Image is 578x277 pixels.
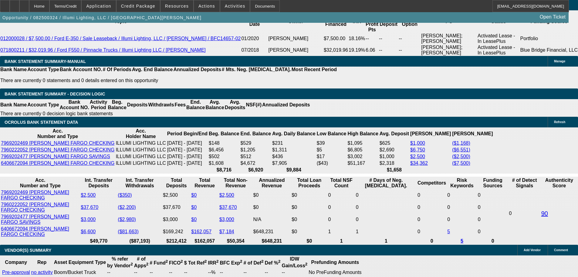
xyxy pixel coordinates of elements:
[184,269,207,275] td: --
[328,226,355,237] td: 1
[103,67,132,73] th: # Of Periods
[478,189,508,201] td: 0
[478,202,508,213] td: 0
[194,0,220,12] button: Actions
[417,202,446,213] td: 0
[554,120,565,124] span: Refresh
[204,259,207,264] sup: 2
[198,4,215,9] span: Actions
[208,160,239,166] td: $1,608
[1,140,114,146] a: 7969202469 [PERSON_NAME] FARGO CHECKING
[243,269,264,275] td: --
[219,205,237,210] a: $37,670
[356,226,417,237] td: 1
[5,248,51,253] span: VENDOR(S) SUMMARY
[80,177,117,189] th: Int. Transfer Deposits
[524,248,541,252] span: Add Vendor
[191,177,218,189] th: Total Revenue
[447,202,477,213] td: 0
[225,4,245,9] span: Activities
[115,147,166,153] td: ILLUMI LIGHTING LLC
[191,192,197,198] a: $0
[410,140,425,146] a: $1,000
[253,238,291,244] th: $648,231
[115,160,166,166] td: ILLUMI LIGHTING LLC
[365,33,379,44] td: --
[253,192,290,198] div: $0
[245,99,262,111] th: NSF(#)
[379,160,409,166] td: $2,318
[240,140,271,146] td: $529
[5,120,78,125] span: OCROLUS BANK STATEMENT DATA
[161,0,193,12] button: Resources
[117,238,162,244] th: ($87,193)
[265,260,281,265] b: Def %
[118,217,136,222] a: ($2,980)
[130,262,133,266] sup: 2
[452,147,470,152] a: ($6,551)
[398,33,421,44] td: --
[447,214,477,225] td: 0
[169,260,183,265] b: FICO
[447,177,477,189] th: Risk Keywords
[82,0,116,12] button: Application
[291,189,327,201] td: $0
[219,192,234,198] a: $2,500
[417,226,446,237] td: 0
[163,177,190,189] th: Total Deposits
[208,147,239,153] td: $6,456
[1,161,114,166] a: 6406672094 [PERSON_NAME] FARGO CHECKING
[262,99,310,111] th: Annualized Deposits
[278,259,280,264] sup: 2
[107,269,133,275] td: --
[127,99,148,111] th: Deposits
[186,99,205,111] th: End. Balance
[421,33,477,44] td: [PERSON_NAME]; [PERSON_NAME]
[305,262,307,266] sup: 2
[461,238,463,244] a: 5
[291,226,327,237] td: $0
[328,202,355,213] td: 0
[509,189,540,237] td: 0
[328,189,355,201] td: 0
[265,269,281,275] td: --
[379,140,409,146] td: $625
[347,154,378,160] td: $3,002
[1,226,69,237] a: 6406672094 [PERSON_NAME] FARGO CHECKING
[146,262,148,266] sup: 2
[59,67,103,73] th: Bank Account NO.
[379,147,409,153] td: $2,690
[219,238,252,244] th: $50,354
[316,160,347,166] td: ($43)
[452,140,470,146] a: ($1,168)
[253,177,291,189] th: Annualized Revenue
[282,256,307,268] b: IDW Gain/Loss
[253,214,291,225] td: N/A
[191,217,197,222] a: $0
[37,260,46,265] b: Rep
[191,229,211,234] a: $162,057
[240,147,271,153] td: $1,205
[281,269,308,275] td: --
[117,0,160,12] button: Credit Package
[240,167,271,173] th: $6,920
[410,147,425,152] a: $6,750
[478,177,508,189] th: Funding Sources
[417,189,446,201] td: 0
[1,147,114,152] a: 7960222052 [PERSON_NAME] FARGO CHECKING
[118,205,136,210] a: ($2,200)
[316,128,347,140] th: Low Balance
[291,67,337,73] th: Most Recent Period
[163,214,190,225] td: $3,000
[86,4,111,9] span: Application
[347,160,378,166] td: $51,167
[1,154,110,159] a: 7969202477 [PERSON_NAME] FARGO SAVINGS
[323,33,348,44] td: $7,500.00
[520,33,578,44] td: Portfolio
[80,238,117,244] th: $49,770
[417,238,446,244] th: 0
[81,229,96,234] a: $6,600
[348,33,365,44] td: 18.16%
[90,99,108,111] th: Activity Period
[241,33,268,44] td: 01/2020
